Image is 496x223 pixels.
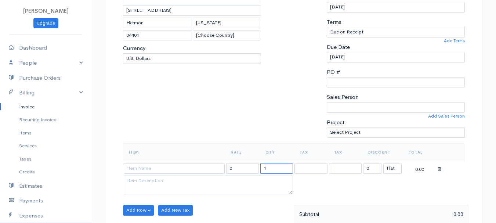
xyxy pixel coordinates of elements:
th: Tax [294,143,328,161]
input: dd-mm-yyyy [327,52,465,62]
input: State [193,18,260,28]
input: Zip [123,30,192,41]
input: Address [123,5,261,16]
label: Sales Person [327,93,359,101]
label: Due Date [327,43,350,51]
a: Upgrade [33,18,58,29]
th: Total [403,143,437,161]
div: Subtotal [296,210,381,219]
span: [PERSON_NAME] [23,7,69,14]
input: dd-mm-yyyy [327,2,465,12]
th: Qty [260,143,294,161]
div: 0.00 [381,210,467,219]
th: Item [123,143,225,161]
button: Add New Tax [158,205,193,216]
input: Item Name [124,163,225,174]
label: Project [327,118,344,127]
th: Rate [225,143,260,161]
th: Tax [328,143,362,161]
input: City [123,18,192,28]
a: Add Terms [444,37,465,44]
label: PO # [327,68,340,76]
a: Add Sales Person [428,113,465,119]
label: Terms [327,18,341,26]
button: Add Row [123,205,154,216]
th: Discount [362,143,403,161]
label: Currency [123,44,145,53]
div: 0.00 [403,164,436,173]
